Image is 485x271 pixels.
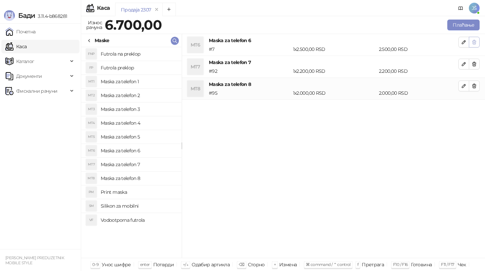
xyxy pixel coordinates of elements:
[85,18,103,32] div: Износ рачуна
[16,55,34,68] span: Каталог
[209,81,458,88] h4: Maska za telefon 8
[18,11,35,20] span: Бади
[86,215,97,225] div: VF
[97,5,110,11] div: Каса
[101,104,176,115] h4: Maska za telefon 3
[207,67,292,75] div: # 92
[378,46,460,53] div: 2.500,00 RSD
[292,46,378,53] div: 1 x 2.500,00 RSD
[86,76,97,87] div: MT1
[248,260,265,269] div: Сторно
[86,145,97,156] div: MT6
[207,46,292,53] div: # 7
[86,62,97,73] div: FP
[362,260,384,269] div: Претрага
[101,131,176,142] h4: Maska za telefon 5
[16,69,42,83] span: Документи
[86,131,97,142] div: MT5
[187,81,203,97] div: MT8
[455,3,466,13] a: Документација
[357,262,358,267] span: f
[279,260,297,269] div: Измена
[4,10,15,21] img: Logo
[447,20,480,30] button: Плаћање
[187,59,203,75] div: MT7
[101,215,176,225] h4: Vodootporna futrola
[81,47,182,258] div: grid
[5,255,64,265] small: [PERSON_NAME] PREDUZETNIK MOBILE STYLE
[378,67,460,75] div: 2.200,00 RSD
[441,262,454,267] span: F11 / F17
[5,40,27,53] a: Каса
[86,118,97,128] div: MT4
[411,260,432,269] div: Готовина
[16,84,57,98] span: Фискални рачуни
[86,49,97,59] div: FNP
[292,89,378,97] div: 1 x 2.000,00 RSD
[86,90,97,101] div: MT2
[183,262,188,267] span: ↑/↓
[35,13,67,19] span: 3.11.4-b868281
[101,90,176,101] h4: Maska za telefon 2
[239,262,244,267] span: ⌫
[306,262,351,267] span: ⌘ command / ⌃ control
[86,187,97,198] div: PM
[209,37,458,44] h4: Maska za telefon 6
[5,25,36,38] a: Почетна
[152,7,161,12] button: remove
[101,159,176,170] h4: Maska za telefon 7
[105,17,162,33] strong: 6.700,00
[101,76,176,87] h4: Maska za telefon 1
[86,104,97,115] div: MT3
[458,260,466,269] div: Чек
[153,260,174,269] div: Потврди
[192,260,230,269] div: Одабир артикла
[101,49,176,59] h4: Futrola na preklop
[469,3,480,13] span: JŠ
[101,201,176,211] h4: Silikon za mobilni
[121,6,151,13] div: Продаја 2307
[86,159,97,170] div: MT7
[187,37,203,53] div: MT6
[140,262,150,267] span: enter
[101,62,176,73] h4: Futrola preklop
[101,173,176,184] h4: Maska za telefon 8
[207,89,292,97] div: # 95
[274,262,276,267] span: +
[86,201,97,211] div: SM
[95,37,109,44] div: Maske
[209,59,458,66] h4: Maska za telefon 7
[92,262,98,267] span: 0-9
[86,173,97,184] div: MT8
[162,3,176,16] button: Add tab
[393,262,408,267] span: F10 / F16
[101,187,176,198] h4: Print maska
[292,67,378,75] div: 1 x 2.200,00 RSD
[378,89,460,97] div: 2.000,00 RSD
[101,118,176,128] h4: Maska za telefon 4
[102,260,131,269] div: Унос шифре
[101,145,176,156] h4: Maska za telefon 6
